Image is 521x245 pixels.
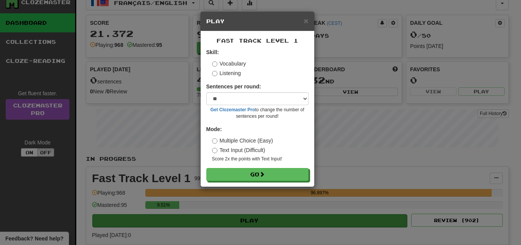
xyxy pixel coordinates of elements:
[212,61,217,67] input: Vocabulary
[206,168,309,181] button: Go
[206,49,219,55] strong: Skill:
[206,107,309,120] small: to change the number of sentences per round!
[304,16,308,25] span: ×
[212,148,217,153] input: Text Input (Difficult)
[206,18,309,25] h5: Play
[212,137,273,144] label: Multiple Choice (Easy)
[304,17,308,25] button: Close
[212,60,246,67] label: Vocabulary
[217,37,298,44] span: Fast Track Level 1
[212,138,217,144] input: Multiple Choice (Easy)
[212,71,217,76] input: Listening
[212,146,265,154] label: Text Input (Difficult)
[206,83,261,90] label: Sentences per round:
[212,69,241,77] label: Listening
[206,126,222,132] strong: Mode:
[212,156,309,162] small: Score 2x the points with Text Input !
[211,107,255,112] a: Get Clozemaster Pro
